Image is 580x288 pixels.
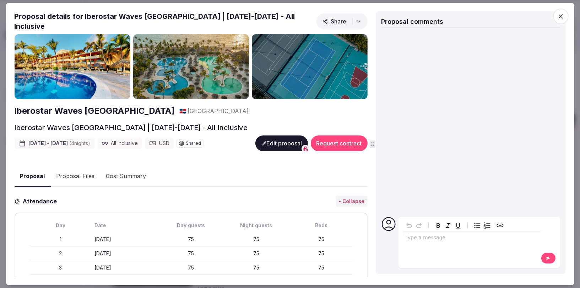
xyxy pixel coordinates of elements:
[495,220,505,230] button: Create link
[28,140,90,147] span: [DATE] - [DATE]
[29,264,92,271] div: 3
[290,250,353,257] div: 75
[94,250,157,257] div: [DATE]
[14,166,50,187] button: Proposal
[160,264,222,271] div: 75
[255,135,308,151] button: Edit proposal
[225,264,287,271] div: 75
[69,140,90,146] span: ( 4 night s )
[290,222,353,229] div: Beds
[14,123,248,133] h2: Iberostar Waves [GEOGRAPHIC_DATA] | [DATE]-[DATE] - All Inclusive
[443,220,453,230] button: Italic
[94,236,157,243] div: [DATE]
[179,107,186,114] span: 🇩🇴
[97,138,142,149] div: All inclusive
[188,107,249,115] span: [GEOGRAPHIC_DATA]
[433,220,443,230] button: Bold
[29,222,92,229] div: Day
[29,236,92,243] div: 1
[472,220,482,230] button: Bulleted list
[225,250,287,257] div: 75
[225,222,287,229] div: Night guests
[14,105,175,117] a: Iberostar Waves [GEOGRAPHIC_DATA]
[14,11,313,31] h2: Proposal details for Iberostar Waves [GEOGRAPHIC_DATA] | [DATE]-[DATE] - All Inclusive
[160,222,222,229] div: Day guests
[290,264,353,271] div: 75
[225,236,287,243] div: 75
[453,220,463,230] button: Underline
[50,166,100,187] button: Proposal Files
[336,196,367,207] button: - Collapse
[290,236,353,243] div: 75
[310,135,367,151] button: Request contract
[94,222,157,229] div: Date
[179,107,186,115] button: 🇩🇴
[94,264,157,271] div: [DATE]
[322,18,346,25] span: Share
[133,34,249,99] img: Gallery photo 2
[20,197,63,206] h3: Attendance
[472,220,492,230] div: toggle group
[482,220,492,230] button: Numbered list
[316,13,367,30] button: Share
[14,34,130,99] img: Gallery photo 1
[381,18,443,25] span: Proposal comments
[251,34,367,99] img: Gallery photo 3
[29,250,92,257] div: 2
[402,231,541,246] div: editable markdown
[160,236,222,243] div: 75
[100,166,152,187] button: Cost Summary
[186,141,201,145] span: Shared
[145,138,174,149] div: USD
[160,250,222,257] div: 75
